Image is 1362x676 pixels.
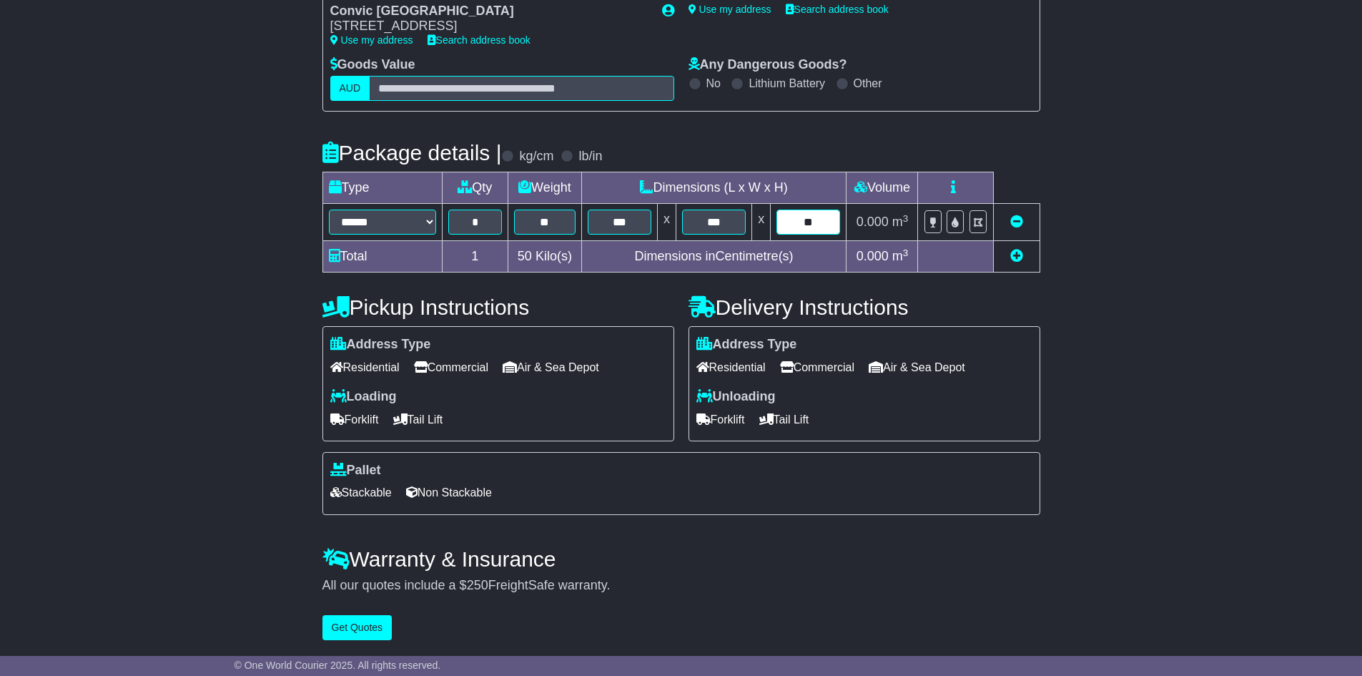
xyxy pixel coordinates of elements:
span: m [892,215,909,229]
span: Residential [330,356,400,378]
a: Add new item [1010,249,1023,263]
td: Qty [442,172,508,204]
div: Convic [GEOGRAPHIC_DATA] [330,4,648,19]
label: AUD [330,76,370,101]
span: Commercial [780,356,854,378]
span: 0.000 [857,249,889,263]
td: Volume [847,172,918,204]
td: 1 [442,241,508,273]
td: Dimensions (L x W x H) [581,172,847,204]
label: No [706,77,721,90]
div: [STREET_ADDRESS] [330,19,648,34]
label: Other [854,77,882,90]
td: Total [322,241,442,273]
label: Lithium Battery [749,77,825,90]
td: Type [322,172,442,204]
span: Forklift [330,408,379,431]
span: Air & Sea Depot [869,356,965,378]
span: Tail Lift [759,408,809,431]
div: All our quotes include a $ FreightSafe warranty. [322,578,1040,594]
label: Pallet [330,463,381,479]
span: Commercial [414,356,488,378]
button: Get Quotes [322,615,393,640]
label: Address Type [696,337,797,353]
a: Use my address [330,34,413,46]
label: Loading [330,389,397,405]
h4: Delivery Instructions [689,295,1040,319]
a: Search address book [428,34,531,46]
label: kg/cm [519,149,553,165]
label: Address Type [330,337,431,353]
sup: 3 [903,213,909,224]
a: Use my address [689,4,771,15]
span: Stackable [330,481,392,504]
span: m [892,249,909,263]
span: Residential [696,356,766,378]
span: © One World Courier 2025. All rights reserved. [235,660,441,671]
a: Search address book [786,4,889,15]
span: Tail Lift [393,408,443,431]
h4: Warranty & Insurance [322,547,1040,571]
span: Air & Sea Depot [503,356,599,378]
td: Weight [508,172,582,204]
span: Non Stackable [406,481,492,504]
td: Kilo(s) [508,241,582,273]
label: Goods Value [330,57,415,73]
label: lb/in [578,149,602,165]
span: 250 [467,578,488,592]
span: 50 [518,249,532,263]
h4: Pickup Instructions [322,295,674,319]
td: x [752,204,771,241]
sup: 3 [903,248,909,258]
td: Dimensions in Centimetre(s) [581,241,847,273]
a: Remove this item [1010,215,1023,229]
span: 0.000 [857,215,889,229]
span: Forklift [696,408,745,431]
label: Unloading [696,389,776,405]
td: x [657,204,676,241]
label: Any Dangerous Goods? [689,57,847,73]
h4: Package details | [322,141,502,165]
